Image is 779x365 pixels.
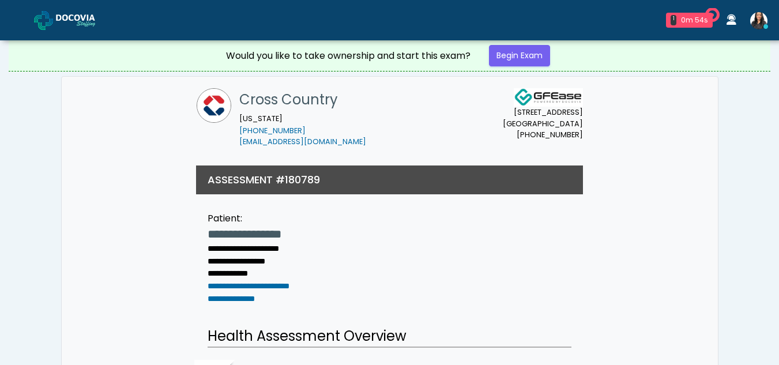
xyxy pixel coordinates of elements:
a: [PHONE_NUMBER] [239,126,306,136]
div: 0m 54s [681,15,708,25]
img: Docovia Staffing Logo [514,88,583,107]
a: 1 0m 54s [659,8,720,32]
img: Docovia [56,14,114,26]
a: [EMAIL_ADDRESS][DOMAIN_NAME] [239,137,366,146]
h1: Cross Country [239,88,366,111]
div: Would you like to take ownership and start this exam? [226,49,471,63]
div: Patient: [208,212,289,225]
small: [US_STATE] [239,114,366,147]
small: [STREET_ADDRESS] [GEOGRAPHIC_DATA] [PHONE_NUMBER] [503,107,583,140]
img: Cross Country [197,88,231,123]
div: 1 [671,15,676,25]
a: Begin Exam [489,45,550,66]
img: Docovia [34,11,53,30]
h2: Health Assessment Overview [208,326,571,348]
a: Docovia [34,1,114,39]
img: Viral Patel [750,12,767,29]
h3: ASSESSMENT #180789 [208,172,320,187]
